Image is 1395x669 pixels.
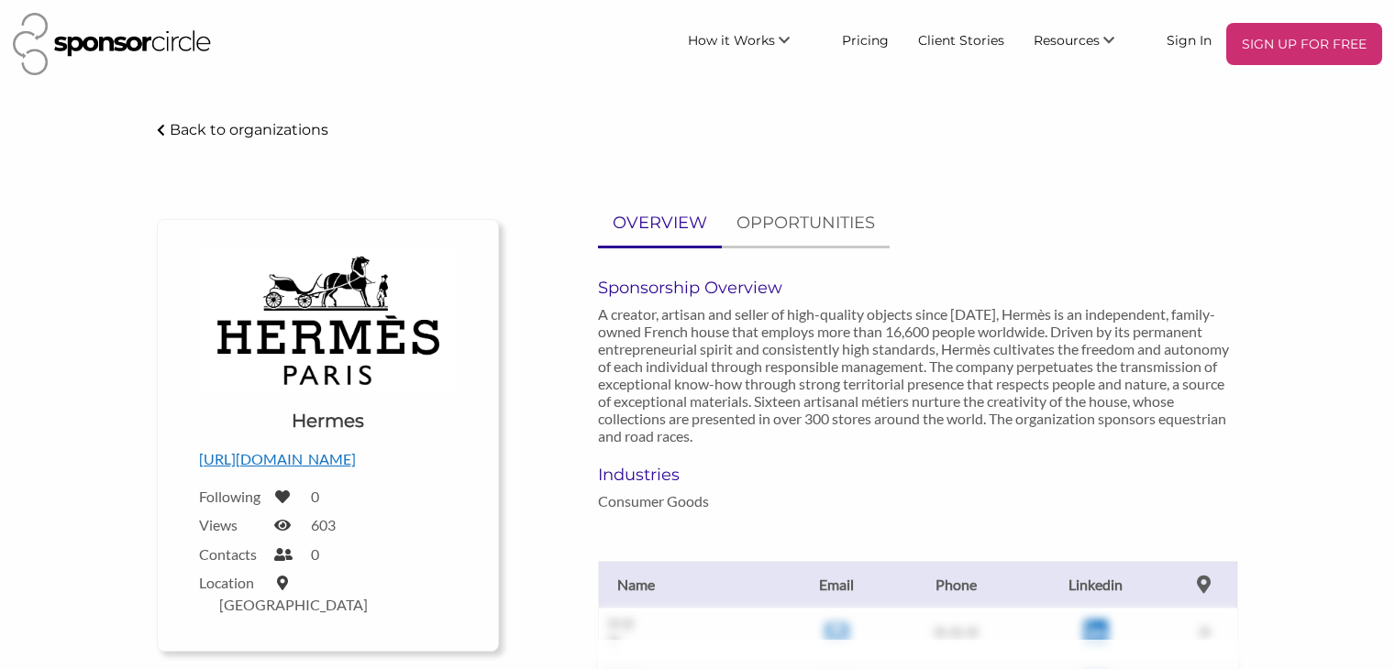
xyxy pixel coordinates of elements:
h6: Sponsorship Overview [598,278,1239,298]
p: [URL][DOMAIN_NAME] [199,447,457,471]
p: Consumer Goods [598,492,793,510]
h6: Industries [598,465,793,485]
p: A creator, artisan and seller of high-quality objects since [DATE], Hermès is an independent, fam... [598,305,1239,444]
th: Phone [891,561,1021,608]
label: Following [199,488,263,505]
label: [GEOGRAPHIC_DATA] [219,596,368,613]
th: Name [598,561,781,608]
label: 603 [311,516,336,533]
a: Client Stories [903,23,1019,56]
span: Resources [1034,32,1100,49]
label: 0 [311,545,319,563]
label: Contacts [199,545,263,563]
label: Views [199,516,263,533]
p: OVERVIEW [613,210,707,236]
a: Pricing [827,23,903,56]
p: Back to organizations [170,121,328,138]
p: OPPORTUNITIES [736,210,875,236]
p: SIGN UP FOR FREE [1234,30,1375,58]
th: Email [781,561,891,608]
span: How it Works [688,32,775,49]
li: Resources [1019,23,1152,65]
img: Sponsor Circle Logo [13,13,211,75]
label: 0 [311,488,319,505]
li: How it Works [673,23,827,65]
label: Location [199,574,263,591]
h1: Hermes [292,408,364,433]
th: Linkedin [1021,561,1171,608]
img: Logo [199,247,457,394]
a: Sign In [1152,23,1226,56]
